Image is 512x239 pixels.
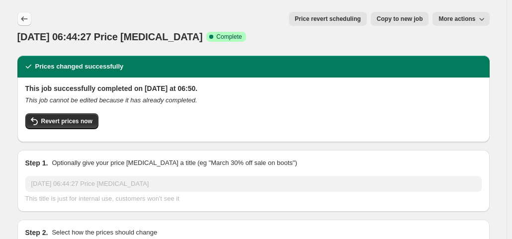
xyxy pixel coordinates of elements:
[438,15,475,23] span: More actions
[25,195,179,202] span: This title is just for internal use, customers won't see it
[432,12,489,26] button: More actions
[216,33,242,41] span: Complete
[289,12,367,26] button: Price revert scheduling
[17,12,31,26] button: Price change jobs
[25,113,98,129] button: Revert prices now
[25,96,197,104] i: This job cannot be edited because it has already completed.
[41,117,92,125] span: Revert prices now
[25,83,482,93] h2: This job successfully completed on [DATE] at 06:50.
[52,158,297,168] p: Optionally give your price [MEDICAL_DATA] a title (eg "March 30% off sale on boots")
[377,15,423,23] span: Copy to new job
[17,31,203,42] span: [DATE] 06:44:27 Price [MEDICAL_DATA]
[295,15,361,23] span: Price revert scheduling
[25,158,48,168] h2: Step 1.
[52,228,157,238] p: Select how the prices should change
[25,228,48,238] h2: Step 2.
[25,176,482,192] input: 30% off holiday sale
[371,12,429,26] button: Copy to new job
[35,62,124,72] h2: Prices changed successfully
